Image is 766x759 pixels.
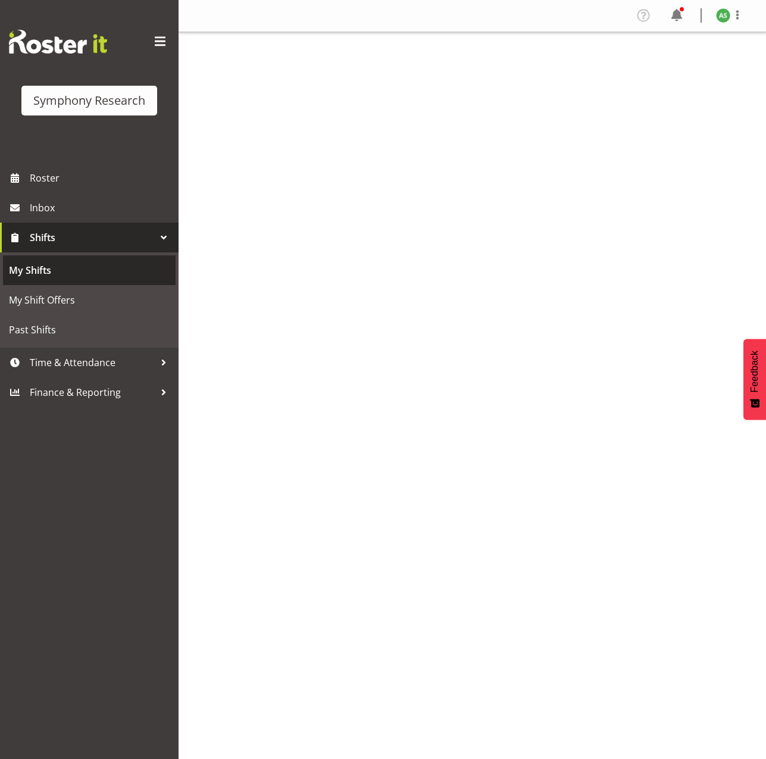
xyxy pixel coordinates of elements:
span: Time & Attendance [30,354,155,371]
button: Feedback - Show survey [743,339,766,420]
span: Finance & Reporting [30,383,155,401]
a: Past Shifts [3,315,176,345]
span: Shifts [30,229,155,246]
img: ange-steiger11422.jpg [716,8,730,23]
span: My Shifts [9,261,170,279]
span: Inbox [30,199,173,217]
span: Past Shifts [9,321,170,339]
a: My Shifts [3,255,176,285]
img: Rosterit website logo [9,30,107,54]
a: My Shift Offers [3,285,176,315]
span: My Shift Offers [9,291,170,309]
span: Feedback [749,351,760,392]
div: Symphony Research [33,92,145,110]
span: Roster [30,169,173,187]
